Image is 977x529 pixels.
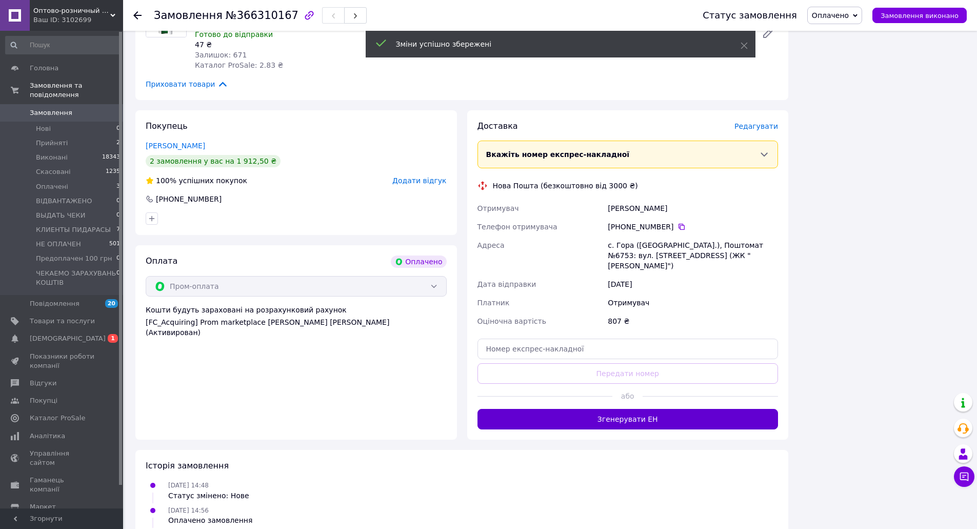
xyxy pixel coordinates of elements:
[757,23,778,44] a: Редагувати
[116,269,120,287] span: 0
[30,502,56,512] span: Маркет
[477,204,519,212] span: Отримувач
[30,432,65,441] span: Аналітика
[116,124,120,133] span: 0
[106,167,120,177] span: 1235
[195,40,384,50] div: 47 ₴
[146,79,228,90] span: Приховати товари
[195,61,283,69] span: Каталог ProSale: 2.83 ₴
[477,280,536,288] span: Дата відправки
[396,39,715,49] div: Зміни успішно збережені
[168,482,209,489] span: [DATE] 14:48
[30,476,95,494] span: Гаманець компанії
[146,121,188,131] span: Покупець
[36,197,92,206] span: ВІДВАНТАЖЕНО
[36,269,116,287] span: ЧЕКАЕМО ЗАРАХУВАНЬ КОШТІВ
[30,317,95,326] span: Товари та послуги
[146,317,447,338] div: [FC_Acquiring] Prom marketplace [PERSON_NAME] [PERSON_NAME] (Активирован)
[36,240,81,249] span: НЕ ОПЛАЧЕН
[477,223,557,231] span: Телефон отримувача
[477,121,518,131] span: Доставка
[133,10,142,21] div: Повернутися назад
[146,305,447,338] div: Кошти будуть зараховані на розрахунковий рахунок
[30,449,95,467] span: Управління сайтом
[5,36,121,54] input: Пошук
[477,317,546,325] span: Оціночна вартість
[36,124,51,133] span: Нові
[30,334,106,343] span: [DEMOGRAPHIC_DATA]
[30,299,79,308] span: Повідомлення
[155,194,223,204] div: [PHONE_NUMBER]
[30,352,95,370] span: Показники роботи компанії
[812,11,849,19] span: Оплачено
[116,211,120,220] span: 0
[703,10,797,21] div: Статус замовлення
[156,177,176,185] span: 100%
[116,139,120,148] span: 2
[102,153,120,162] span: 18343
[146,142,205,150] a: [PERSON_NAME]
[36,139,68,148] span: Прийняті
[606,312,780,330] div: 807 ₴
[391,256,446,268] div: Оплачено
[146,256,177,266] span: Оплата
[872,8,967,23] button: Замовлення виконано
[36,167,71,177] span: Скасовані
[606,275,780,293] div: [DATE]
[477,339,779,359] input: Номер експрес-накладної
[490,181,641,191] div: Нова Пошта (безкоштовно від 3000 ₴)
[36,225,111,234] span: КЛИЕНТЫ ПИДАРАСЫ
[477,241,505,249] span: Адреса
[734,122,778,130] span: Редагувати
[392,177,446,185] span: Додати відгук
[36,211,86,220] span: ВЫДАТЬ ЧЕКИ
[146,155,281,167] div: 2 замовлення у вас на 1 912,50 ₴
[146,461,229,471] span: Історія замовлення
[30,81,123,100] span: Замовлення та повідомлення
[109,240,120,249] span: 501
[226,9,298,22] span: №366310167
[608,222,778,232] div: [PHONE_NUMBER]
[168,491,249,501] div: Статус змінено: Нове
[606,293,780,312] div: Отримувач
[146,175,247,186] div: успішних покупок
[30,64,58,73] span: Головна
[30,108,72,117] span: Замовлення
[606,199,780,218] div: [PERSON_NAME]
[195,30,273,38] span: Готово до відправки
[36,254,112,263] span: Предоплачен 100 грн
[195,51,247,59] span: Залишок: 671
[168,515,252,525] div: Оплачено замовлення
[612,391,643,401] span: або
[606,236,780,275] div: с. Гора ([GEOGRAPHIC_DATA].), Поштомат №6753: вул. [STREET_ADDRESS] (ЖК "[PERSON_NAME]")
[33,6,110,15] span: Оптово-розничный интернет магазин "Косметика ОПТ"
[116,254,120,263] span: 0
[30,379,56,388] span: Відгуки
[486,150,630,159] span: Вкажіть номер експрес-накладної
[477,409,779,429] button: Згенерувати ЕН
[105,299,118,308] span: 20
[154,9,223,22] span: Замовлення
[954,466,974,487] button: Чат з покупцем
[36,182,68,191] span: Оплачені
[116,197,120,206] span: 0
[168,507,209,514] span: [DATE] 14:56
[116,182,120,191] span: 3
[30,414,85,423] span: Каталог ProSale
[881,12,959,19] span: Замовлення виконано
[33,15,123,25] div: Ваш ID: 3102699
[477,299,510,307] span: Платник
[36,153,68,162] span: Виконані
[30,396,57,405] span: Покупці
[108,334,118,343] span: 1
[116,225,120,234] span: 7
